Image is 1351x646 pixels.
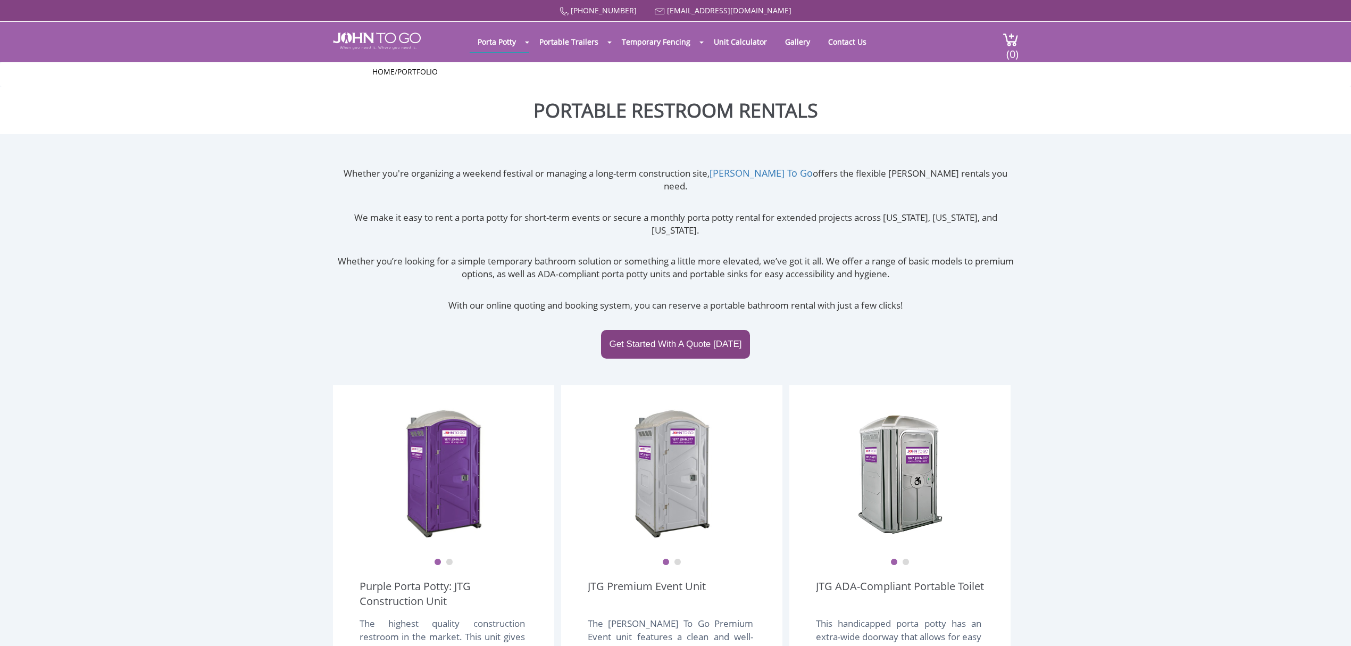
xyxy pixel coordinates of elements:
[706,31,775,52] a: Unit Calculator
[614,31,698,52] a: Temporary Fencing
[674,559,681,566] button: 2 of 2
[470,31,524,52] a: Porta Potty
[1006,38,1019,61] span: (0)
[588,579,706,609] a: JTG Premium Event Unit
[446,559,453,566] button: 2 of 2
[777,31,818,52] a: Gallery
[397,67,438,77] a: Portfolio
[857,407,943,540] img: ADA Handicapped Accessible Unit
[372,67,979,77] ul: /
[560,7,569,16] img: Call
[434,559,441,566] button: 1 of 2
[601,330,749,359] a: Get Started With A Quote [DATE]
[531,31,606,52] a: Portable Trailers
[333,211,1019,237] p: We make it easy to rent a porta potty for short-term events or secure a monthly porta potty renta...
[360,579,528,609] a: Purple Porta Potty: JTG Construction Unit
[816,579,984,609] a: JTG ADA-Compliant Portable Toilet
[662,559,670,566] button: 1 of 2
[655,8,665,15] img: Mail
[333,167,1019,193] p: Whether you're organizing a weekend festival or managing a long-term construction site, offers th...
[902,559,910,566] button: 2 of 2
[333,255,1019,281] p: Whether you’re looking for a simple temporary bathroom solution or something a little more elevat...
[710,167,813,179] a: [PERSON_NAME] To Go
[571,5,637,15] a: [PHONE_NUMBER]
[333,32,421,49] img: JOHN to go
[667,5,791,15] a: [EMAIL_ADDRESS][DOMAIN_NAME]
[820,31,874,52] a: Contact Us
[890,559,898,566] button: 1 of 2
[372,67,395,77] a: Home
[333,299,1019,312] p: With our online quoting and booking system, you can reserve a portable bathroom rental with just ...
[1003,32,1019,47] img: cart a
